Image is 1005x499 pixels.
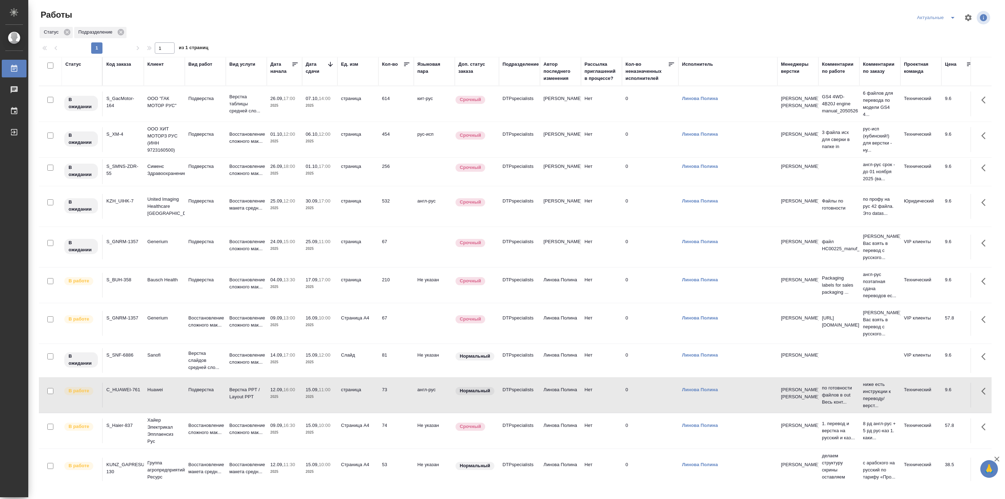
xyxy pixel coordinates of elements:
p: Срочный [460,423,481,430]
div: Вид услуги [229,61,255,68]
td: 9.6 [941,383,977,407]
p: 2025 [270,283,299,290]
p: Сименс Здравоохранение [147,163,181,177]
p: [PERSON_NAME] [781,163,815,170]
div: Дата сдачи [306,61,327,75]
p: англ-рус срок - до 01 ноября 2025 (ва... [863,161,897,182]
p: Восстановление макета средн... [229,198,263,212]
button: Здесь прячутся важные кнопки [977,273,994,290]
td: [PERSON_NAME] [540,159,581,184]
td: кит-рус [414,92,455,116]
div: S_SNF-6886 [106,352,140,359]
p: 12:00 [319,352,330,358]
td: Страница А4 [337,418,378,443]
td: Линова Полина [540,418,581,443]
p: Подверстка [188,95,222,102]
p: Верстка таблицы средней сло... [229,93,263,115]
p: 24.09, [270,239,283,244]
a: Линова Полина [682,198,718,204]
td: 9.6 [941,127,977,152]
div: Исполнитель выполняет работу [64,422,99,432]
p: Нормальный [460,387,490,394]
td: англ-рус [414,383,455,407]
td: Нет [581,235,622,259]
td: Технический [900,92,941,116]
div: Статус [40,27,73,38]
p: В работе [69,423,89,430]
button: Здесь прячутся важные кнопки [977,194,994,211]
p: [PERSON_NAME], [PERSON_NAME] [781,95,815,109]
p: [PERSON_NAME] [781,422,815,429]
td: 0 [622,159,678,184]
td: страница [337,383,378,407]
div: Дата начала [270,61,292,75]
p: [PERSON_NAME] [781,315,815,322]
p: В ожидании [69,239,94,253]
td: 256 [378,159,414,184]
td: 67 [378,311,414,336]
p: Packaging labels for sales packaging ... [822,275,856,296]
div: S_SMNS-ZDR-55 [106,163,140,177]
td: англ-рус [414,194,455,219]
p: 15.09, [306,352,319,358]
td: 73 [378,383,414,407]
p: Восстановление сложного мак... [188,422,222,436]
p: 2025 [270,170,299,177]
button: Здесь прячутся важные кнопки [977,458,994,475]
span: из 1 страниц [179,43,208,54]
p: [PERSON_NAME] Вас взять в перевод с русского... [863,233,897,261]
p: 2025 [306,359,334,366]
p: 14.09, [270,352,283,358]
td: 0 [622,273,678,298]
p: В ожидании [69,353,94,367]
td: 0 [622,311,678,336]
td: страница [337,194,378,219]
p: Подверстка [188,163,222,170]
span: Настроить таблицу [960,9,977,26]
div: Исполнитель выполняет работу [64,386,99,396]
td: 0 [622,235,678,259]
td: [PERSON_NAME] [540,127,581,152]
p: Huawei [147,386,181,393]
span: 🙏 [983,462,995,476]
td: 614 [378,92,414,116]
td: DTPspecialists [499,127,540,152]
p: 13:30 [283,277,295,282]
p: 17:00 [283,352,295,358]
td: Не указан [414,273,455,298]
p: 17:00 [319,164,330,169]
td: страница [337,273,378,298]
td: 9.6 [941,92,977,116]
div: Статус [65,61,81,68]
p: Срочный [460,277,481,284]
td: 0 [622,127,678,152]
p: 25.09, [270,198,283,204]
div: Подразделение [74,27,127,38]
p: Срочный [460,199,481,206]
div: Комментарии по работе [822,61,856,75]
p: Восстановление сложного мак... [229,352,263,366]
p: 15.09, [306,423,319,428]
div: Вид работ [188,61,212,68]
div: Клиент [147,61,164,68]
p: В работе [69,316,89,323]
td: Нет [581,159,622,184]
td: DTPspecialists [499,458,540,482]
p: 11:00 [319,239,330,244]
a: Линова Полина [682,387,718,392]
p: Восстановление сложного мак... [229,238,263,252]
p: Восстановление сложного мак... [188,315,222,329]
p: 2025 [270,205,299,212]
div: C_HUAWEI-761 [106,386,140,393]
td: Не указан [414,348,455,373]
a: Линова Полина [682,131,718,137]
p: 6 файлов для перевода по модели GS4 4... [863,90,897,118]
p: Подразделение [78,29,115,36]
p: Подверстка [188,198,222,205]
p: В ожидании [69,96,94,110]
p: В работе [69,277,89,284]
p: рус-исп (кубинский!) для верстки - ну... [863,125,897,154]
p: Нормальный [460,353,490,360]
td: DTPspecialists [499,159,540,184]
p: [PERSON_NAME] Вас взять в перевод с русского... [863,309,897,337]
